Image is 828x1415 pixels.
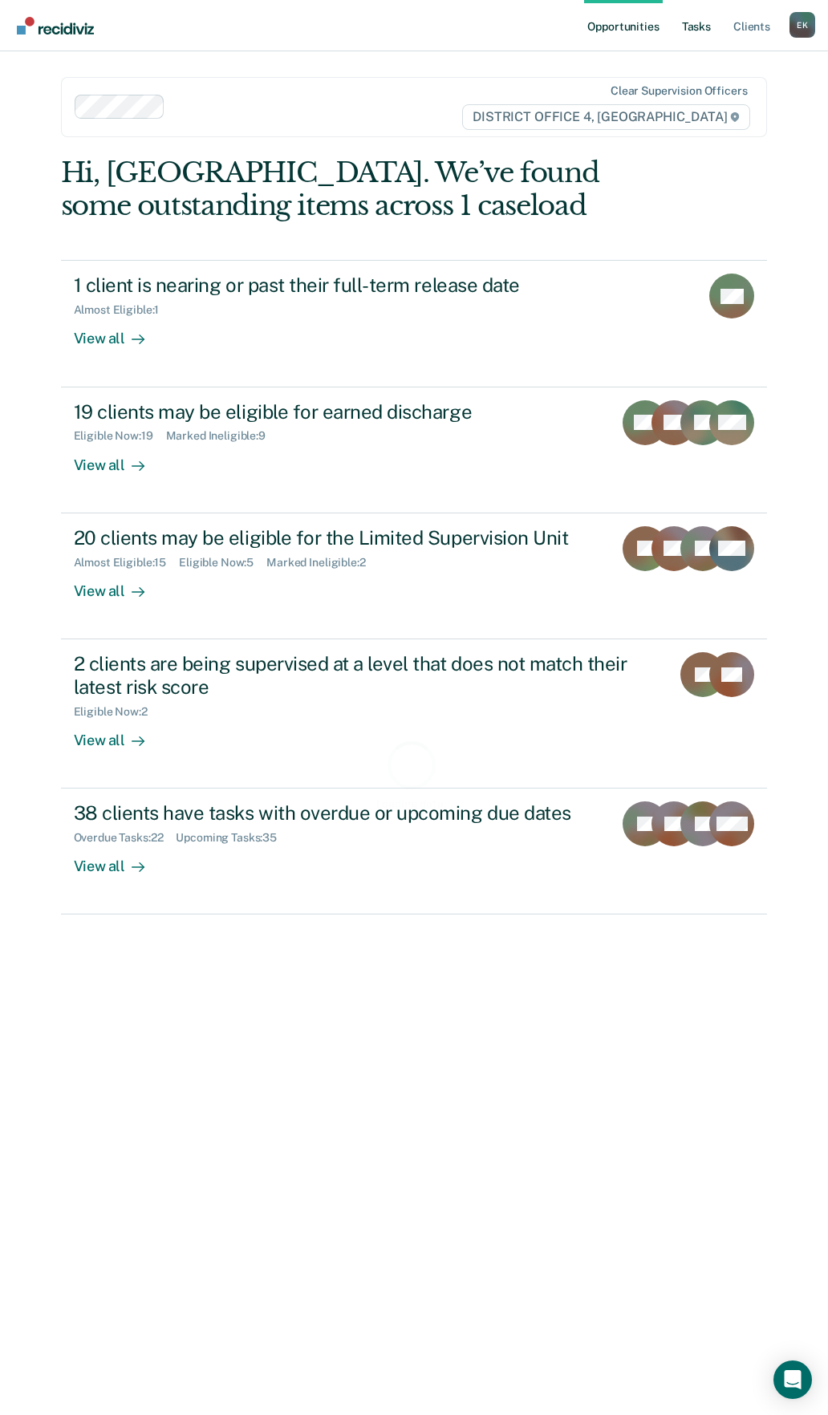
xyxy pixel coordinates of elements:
div: Loading data... [376,797,453,811]
button: Profile dropdown button [789,12,815,38]
img: Recidiviz [17,17,94,34]
div: E K [789,12,815,38]
div: Clear supervision officers [611,84,747,98]
div: Open Intercom Messenger [773,1360,812,1399]
span: DISTRICT OFFICE 4, [GEOGRAPHIC_DATA] [462,104,750,130]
